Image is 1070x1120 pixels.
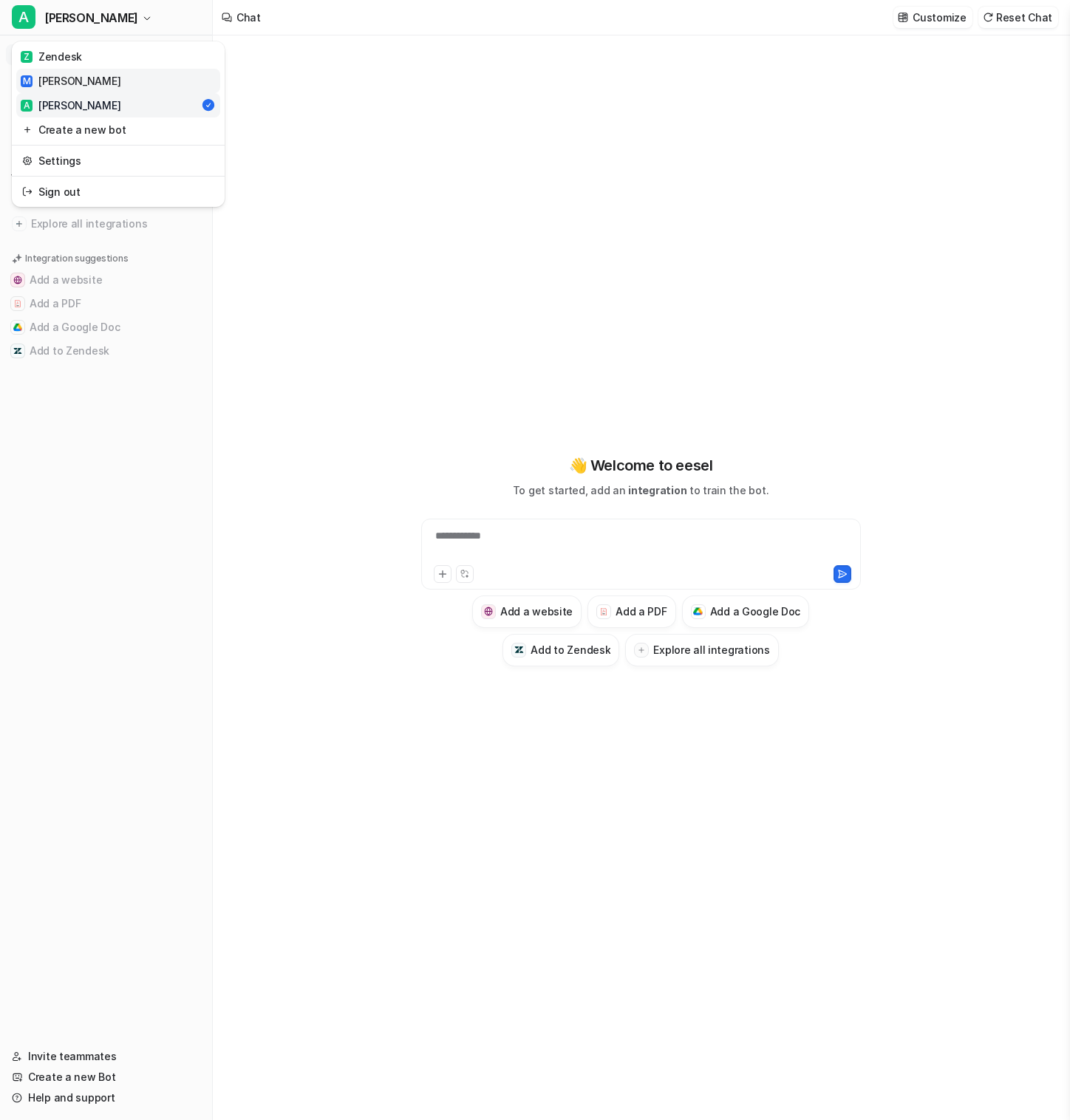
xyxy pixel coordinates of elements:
[12,41,225,207] div: A[PERSON_NAME]
[22,184,33,199] img: reset
[21,100,33,112] span: A
[21,49,82,64] div: Zendesk
[21,73,120,89] div: [PERSON_NAME]
[21,51,33,63] span: Z
[12,5,35,29] span: A
[22,153,33,168] img: reset
[16,148,220,173] a: Settings
[16,180,220,204] a: Sign out
[22,122,33,137] img: reset
[44,7,138,28] span: [PERSON_NAME]
[21,75,33,87] span: M
[21,98,120,113] div: [PERSON_NAME]
[16,117,220,142] a: Create a new bot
